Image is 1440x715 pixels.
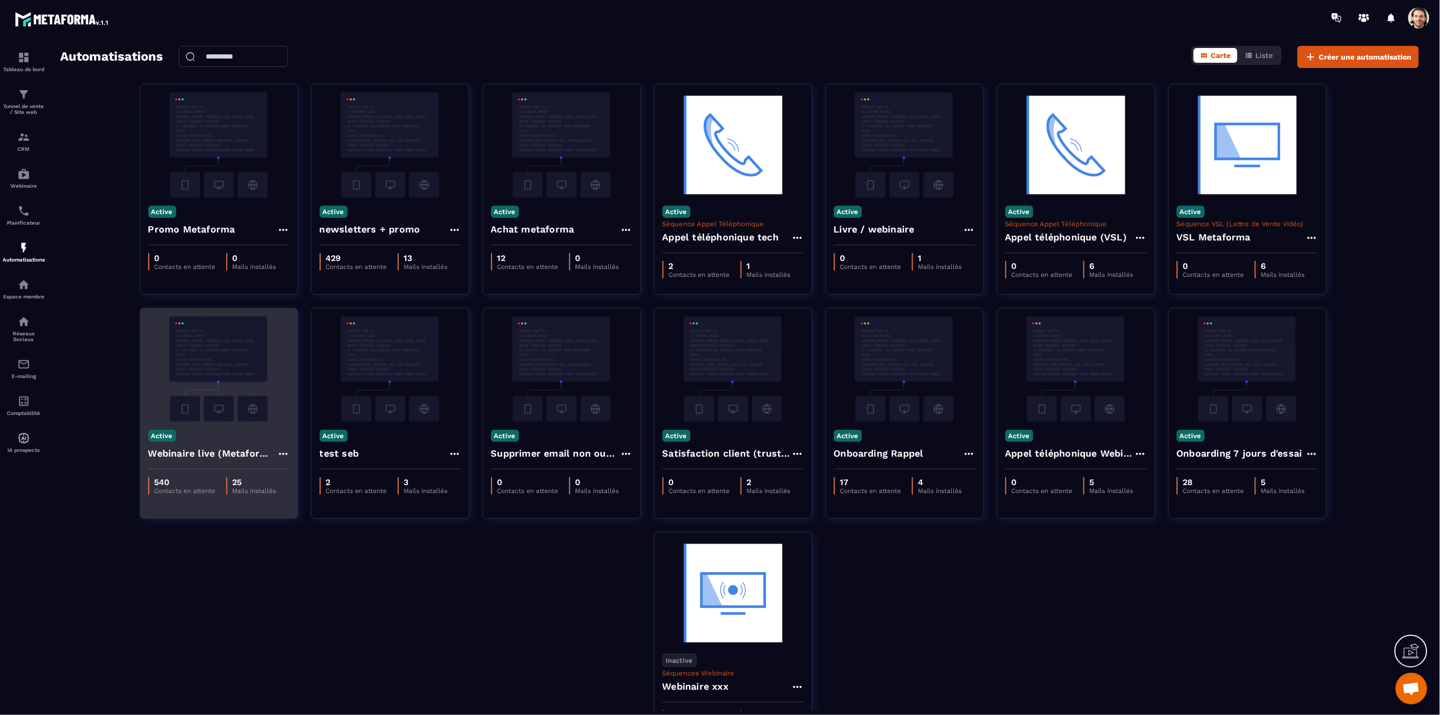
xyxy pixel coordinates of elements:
button: Créer une automatisation [1298,46,1419,68]
a: automationsautomationsEspace membre [3,270,45,307]
p: Mails installés [747,271,791,278]
img: automations [17,168,30,180]
img: email [17,358,30,371]
a: automationsautomationsWebinaire [3,160,45,197]
img: logo [15,9,110,28]
span: Liste [1256,51,1273,60]
p: Mails installés [1090,271,1134,278]
img: automation-background [1177,316,1318,422]
h4: Appel téléphonique (VSL) [1005,230,1127,245]
p: Active [663,206,690,218]
a: Mở cuộc trò chuyện [1396,673,1427,704]
img: automation-background [1005,92,1147,198]
p: Contacts en attente [840,263,901,270]
p: Mails installés [918,263,962,270]
p: 429 [326,253,387,263]
p: Active [663,430,690,442]
p: Mails installés [1261,487,1305,495]
p: Séquences Webinaire [663,669,804,677]
p: Active [148,206,176,218]
p: Active [491,206,519,218]
h4: Promo Metaforma [148,222,235,237]
p: Active [320,430,348,442]
img: automation-background [663,540,804,646]
img: automation-background [148,92,290,198]
p: Espace membre [3,294,45,299]
p: 4 [918,477,962,487]
a: formationformationCRM [3,123,45,160]
img: automation-background [491,92,632,198]
p: Planificateur [3,220,45,226]
span: Créer une automatisation [1319,52,1412,62]
p: Mails installés [575,263,619,270]
p: Active [320,206,348,218]
p: 0 [155,253,216,263]
img: automations [17,241,30,254]
p: Contacts en attente [155,487,216,495]
p: Mails installés [233,263,276,270]
p: 540 [155,477,216,487]
p: Contacts en attente [669,487,730,495]
h4: newsletters + promo [320,222,420,237]
p: 25 [233,477,276,487]
p: Active [491,430,519,442]
p: Mails installés [918,487,962,495]
h4: Livre / webinaire [834,222,915,237]
p: Contacts en attente [497,263,559,270]
h2: Automatisations [60,46,163,68]
h4: Onboarding Rappel [834,446,924,461]
p: Contacts en attente [840,487,901,495]
p: 0 [575,253,619,263]
h4: Appel téléphonique Webinaire live [1005,446,1134,461]
h4: Satisfaction client (trustpilot) [663,446,791,461]
p: Active [834,430,862,442]
p: Tableau de bord [3,66,45,72]
p: Mails installés [1261,271,1305,278]
p: 6 [1090,261,1134,271]
a: accountantaccountantComptabilité [3,387,45,424]
p: Active [1177,206,1205,218]
p: Active [1177,430,1205,442]
img: automation-background [491,316,632,422]
h4: Webinaire xxx [663,679,729,694]
span: Carte [1211,51,1231,60]
p: 17 [840,477,901,487]
h4: Achat metaforma [491,222,574,237]
p: 6 [1261,261,1305,271]
p: Tunnel de vente / Site web [3,103,45,115]
p: 0 [1183,261,1244,271]
p: 2 [326,477,387,487]
p: Contacts en attente [1012,271,1073,278]
p: 2 [669,261,730,271]
p: Active [148,430,176,442]
p: 0 [1012,477,1073,487]
a: social-networksocial-networkRéseaux Sociaux [3,307,45,350]
img: automation-background [834,316,975,422]
a: automationsautomationsAutomatisations [3,234,45,270]
p: Mails installés [1090,487,1134,495]
p: Séquence Appel Téléphonique [663,220,804,228]
button: Carte [1194,48,1237,63]
h4: Webinaire live (Metaforma) [148,446,277,461]
h4: Supprimer email non ouvert apres 60 jours [491,446,620,461]
p: 0 [575,477,619,487]
p: E-mailing [3,373,45,379]
p: Mails installés [404,487,448,495]
a: formationformationTableau de bord [3,43,45,80]
p: Comptabilité [3,410,45,416]
p: Active [1005,430,1033,442]
p: Mails installés [575,487,619,495]
p: Active [834,206,862,218]
img: automation-background [148,316,290,422]
img: formation [17,131,30,143]
p: 12 [497,253,559,263]
p: 5 [1261,477,1305,487]
h4: VSL Metaforma [1177,230,1251,245]
p: 28 [1183,477,1244,487]
img: automation-background [320,92,461,198]
h4: Appel téléphonique tech [663,230,779,245]
p: CRM [3,146,45,152]
p: Contacts en attente [155,263,216,270]
p: Automatisations [3,257,45,263]
p: Mails installés [233,487,276,495]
